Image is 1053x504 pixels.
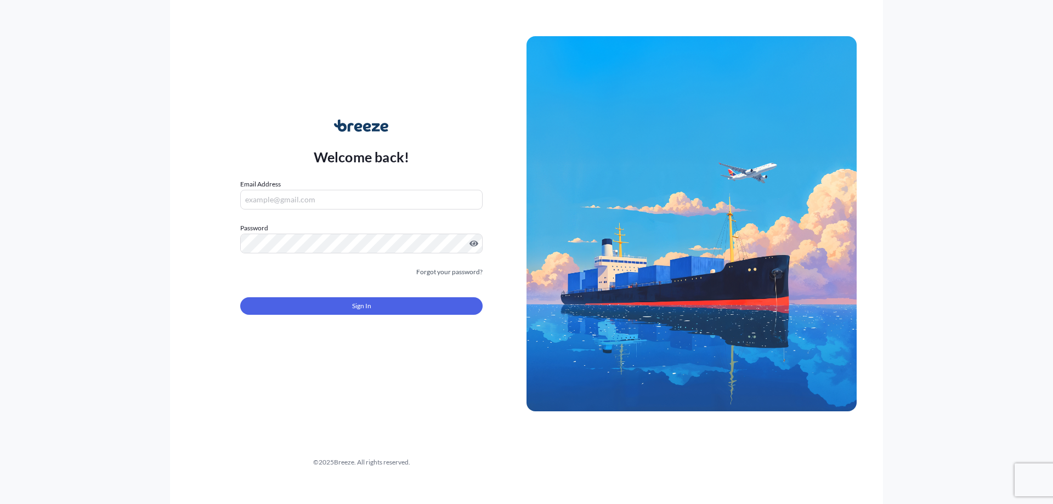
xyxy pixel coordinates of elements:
[240,190,483,209] input: example@gmail.com
[240,179,281,190] label: Email Address
[526,36,857,411] img: Ship illustration
[240,223,483,234] label: Password
[416,267,483,278] a: Forgot your password?
[240,297,483,315] button: Sign In
[196,457,526,468] div: © 2025 Breeze. All rights reserved.
[469,239,478,248] button: Show password
[352,301,371,312] span: Sign In
[314,148,410,166] p: Welcome back!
